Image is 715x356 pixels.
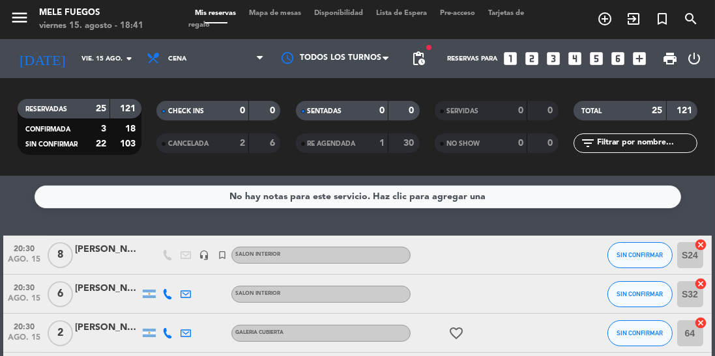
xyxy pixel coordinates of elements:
[596,136,697,150] input: Filtrar por nombre...
[10,8,29,27] i: menu
[270,106,278,115] strong: 0
[229,189,486,204] div: No hay notas para este servicio. Haz clic para agregar una
[8,294,40,309] span: ago. 15
[626,11,641,27] i: exit_to_app
[270,139,278,148] strong: 6
[120,104,138,113] strong: 121
[547,106,555,115] strong: 0
[379,106,385,115] strong: 0
[695,316,708,329] i: cancel
[10,8,29,32] button: menu
[48,242,73,268] span: 8
[308,10,370,17] span: Disponibilidad
[683,39,705,78] div: LOG OUT
[8,333,40,348] span: ago. 15
[617,329,663,336] span: SIN CONFIRMAR
[588,50,605,67] i: looks_5
[448,325,464,341] i: favorite_border
[523,50,540,67] i: looks_two
[580,135,596,151] i: filter_list
[411,51,426,66] span: pending_actions
[25,106,67,113] span: RESERVADAS
[686,51,702,66] i: power_settings_new
[308,108,342,115] span: SENTADAS
[8,255,40,270] span: ago. 15
[96,104,106,113] strong: 25
[8,240,40,255] span: 20:30
[120,139,138,148] strong: 103
[683,11,699,27] i: search
[447,55,497,62] span: Reservas para
[240,139,245,148] strong: 2
[695,277,708,290] i: cancel
[502,50,519,67] i: looks_one
[217,250,227,260] i: turned_in_not
[25,126,70,133] span: CONFIRMADA
[518,139,523,148] strong: 0
[547,139,555,148] strong: 0
[617,251,663,258] span: SIN CONFIRMAR
[75,242,140,257] div: [PERSON_NAME]
[235,330,284,335] span: GALERIA CUBIERTA
[518,106,523,115] strong: 0
[607,281,673,307] button: SIN CONFIRMAR
[240,106,245,115] strong: 0
[25,141,78,148] span: SIN CONFIRMAR
[8,279,40,294] span: 20:30
[96,139,106,148] strong: 22
[617,290,663,297] span: SIN CONFIRMAR
[403,139,416,148] strong: 30
[39,7,143,20] div: Mele Fuegos
[425,44,433,51] span: fiber_manual_record
[446,108,478,115] span: SERVIDAS
[39,20,143,33] div: viernes 15. agosto - 18:41
[168,108,204,115] span: CHECK INS
[652,106,663,115] strong: 25
[409,106,416,115] strong: 0
[125,124,138,133] strong: 18
[235,252,280,257] span: SALON INTERIOR
[446,141,480,147] span: NO SHOW
[101,124,106,133] strong: 3
[662,51,678,66] span: print
[242,10,308,17] span: Mapa de mesas
[607,242,673,268] button: SIN CONFIRMAR
[8,318,40,333] span: 20:30
[48,281,73,307] span: 6
[75,281,140,296] div: [PERSON_NAME]
[597,11,613,27] i: add_circle_outline
[607,320,673,346] button: SIN CONFIRMAR
[10,45,75,72] i: [DATE]
[566,50,583,67] i: looks_4
[433,10,482,17] span: Pre-acceso
[609,50,626,67] i: looks_6
[75,320,140,335] div: [PERSON_NAME]
[199,250,209,260] i: headset_mic
[581,108,602,115] span: TOTAL
[188,10,242,17] span: Mis reservas
[654,11,670,27] i: turned_in_not
[168,55,186,62] span: Cena
[308,141,356,147] span: RE AGENDADA
[370,10,433,17] span: Lista de Espera
[545,50,562,67] i: looks_3
[168,141,209,147] span: CANCELADA
[677,106,695,115] strong: 121
[48,320,73,346] span: 2
[379,139,385,148] strong: 1
[631,50,648,67] i: add_box
[695,238,708,251] i: cancel
[121,51,137,66] i: arrow_drop_down
[235,291,280,296] span: SALON INTERIOR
